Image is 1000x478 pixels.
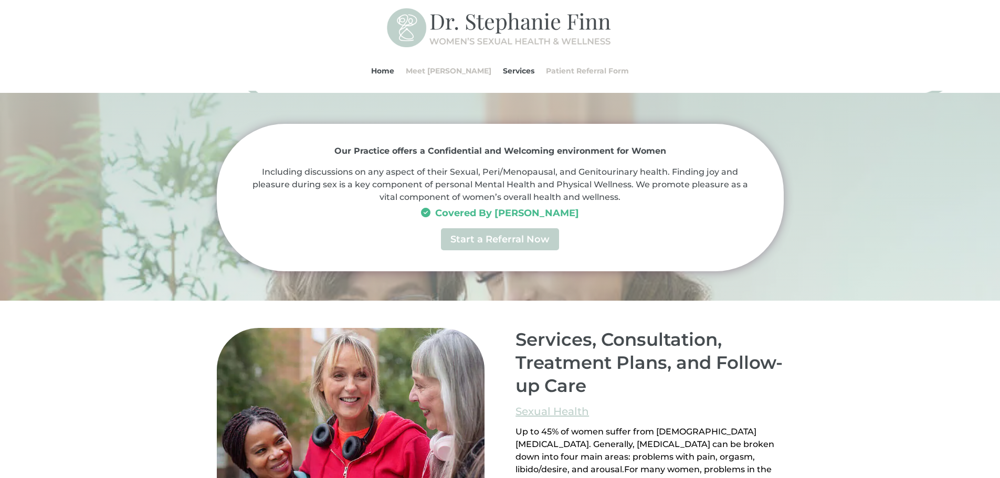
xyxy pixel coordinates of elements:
a: Home [371,51,394,91]
a: Services [503,51,534,91]
h3: Covered By [PERSON_NAME] [248,203,752,223]
span: Up to 45% of women suffer from [DEMOGRAPHIC_DATA] [MEDICAL_DATA]. Generally, [MEDICAL_DATA] can b... [515,427,774,474]
p: Including discussions on any aspect of their Sexual, Peri/Menopausal, and Genitourinary health. F... [248,166,752,203]
a: Sexual Health [515,402,589,420]
a: Patient Referral Form [546,51,629,91]
strong: Our Practice offers a Confidential and Welcoming environment for Women [334,146,666,156]
a: Start a Referral Now [441,228,559,250]
a: Meet [PERSON_NAME] [406,51,491,91]
h2: Services, Consultation, Treatment Plans, and Follow-up Care [515,328,783,403]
